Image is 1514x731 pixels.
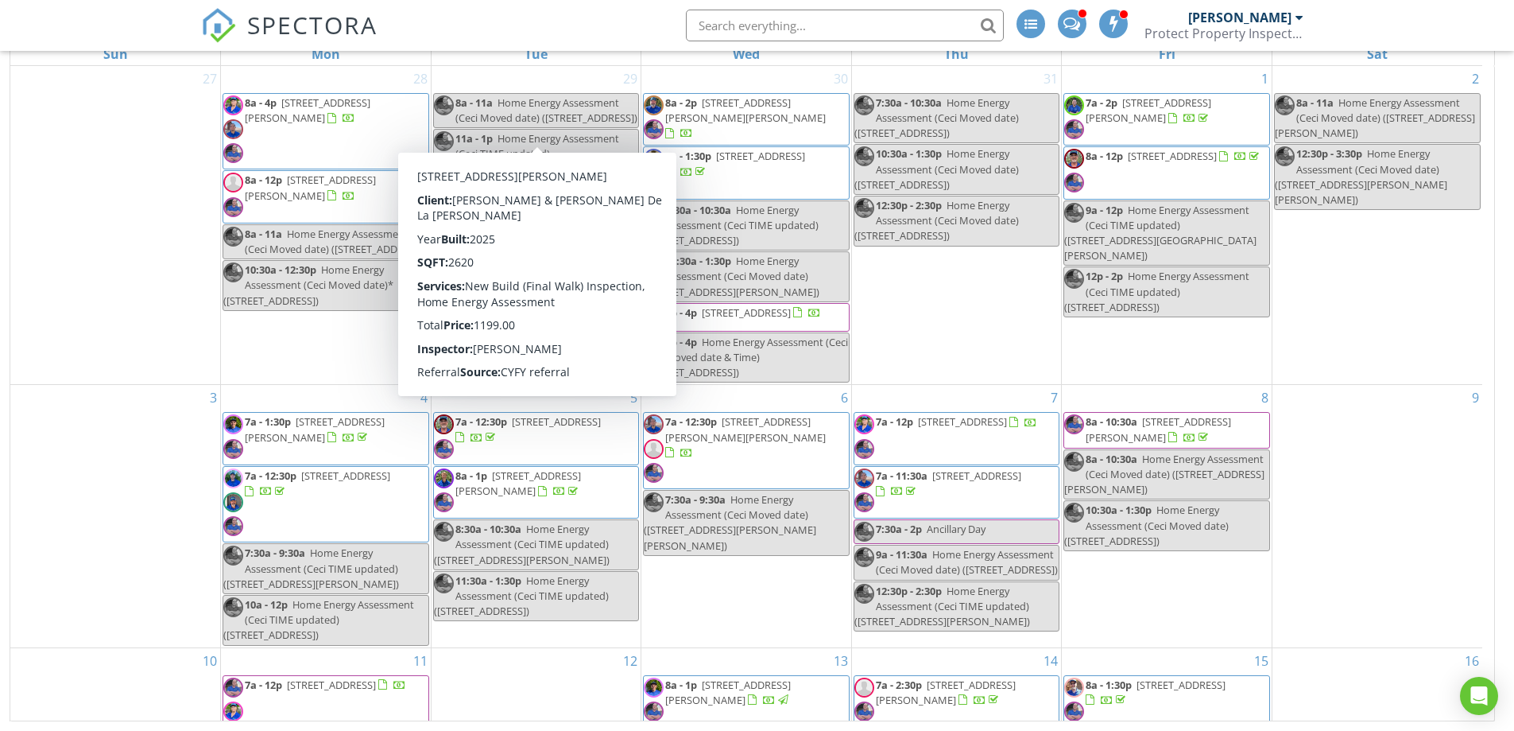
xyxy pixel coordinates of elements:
span: 8:30a - 10:30a [665,203,731,217]
img: 20250324_184036.jpg [854,522,874,542]
span: [STREET_ADDRESS] [287,678,376,692]
span: 10a - 12p [245,597,288,612]
img: 20250324_184036.jpg [1064,269,1084,289]
span: [STREET_ADDRESS][PERSON_NAME] [876,678,1016,707]
a: 7a - 2p [STREET_ADDRESS][PERSON_NAME] [1063,93,1270,146]
a: Go to July 30, 2025 [831,66,851,91]
img: 20250324_184036.jpg [644,173,664,192]
span: Home Energy Assessment (Ceci Moved date) ([STREET_ADDRESS][PERSON_NAME]) [1064,452,1264,496]
a: 7a - 12p [STREET_ADDRESS] [223,675,429,728]
img: 20250324_184036.jpg [854,198,874,218]
span: 12p - 2p [1086,269,1123,283]
a: 7a - 12p [STREET_ADDRESS] [245,678,406,692]
img: 20250324_184036.jpg [1064,119,1084,139]
a: Go to August 7, 2025 [1047,385,1061,410]
span: Home Energy Assessment (Ceci Moved date) ([STREET_ADDRESS]) [876,547,1058,577]
a: Go to August 3, 2025 [207,385,220,410]
img: 20250324_184036.jpg [434,522,454,542]
img: 20250324_184036.jpg [434,131,454,151]
a: 7a - 11:30a [STREET_ADDRESS] [854,466,1060,519]
span: 2p - 4p [665,305,697,320]
img: 20250324_184036.jpg [1064,702,1084,721]
span: SPECTORA [247,8,378,41]
span: [STREET_ADDRESS] [918,414,1007,429]
span: 11:30a - 1:30p [455,574,521,588]
span: Home Energy Assessment (Ceci Moved date) ([STREET_ADDRESS][PERSON_NAME]) [644,254,819,298]
a: 7a - 12p [STREET_ADDRESS] [854,412,1060,465]
img: 20250324_184036.jpg [1064,503,1084,523]
img: 20250324_184036.jpg [1275,95,1295,115]
a: 7a - 12:30p [STREET_ADDRESS] [433,412,640,465]
img: 20250324_184036.jpg [644,492,664,512]
img: 20250324_184036.jpg [1064,173,1084,192]
a: 8a - 4p [STREET_ADDRESS][PERSON_NAME] [223,93,429,170]
a: 7a - 2:30p [STREET_ADDRESS][PERSON_NAME] [876,678,1016,707]
span: [STREET_ADDRESS] [512,414,601,429]
a: Go to August 15, 2025 [1251,648,1272,674]
td: Go to August 3, 2025 [10,385,221,647]
span: 10:30a - 1:30p [876,146,942,161]
img: default-user-f0147aede5fd5fa78ca7ade42f37bd4542148d508eef1c3d3ea960f66861d68b.jpg [644,439,664,459]
a: 8a - 1p [STREET_ADDRESS][PERSON_NAME] [643,675,850,728]
span: 7:30a - 9:30a [245,546,305,560]
span: [STREET_ADDRESS][PERSON_NAME] [455,469,581,498]
td: Go to July 31, 2025 [851,66,1062,385]
img: 20250324_184036.jpg [434,95,454,115]
span: [STREET_ADDRESS][PERSON_NAME][PERSON_NAME] [665,95,826,125]
span: 8a - 12p [245,173,282,187]
a: 8a - 4p [STREET_ADDRESS][PERSON_NAME] [245,95,370,125]
span: 12:30p - 2:30p [876,584,942,598]
a: 8a - 1p [STREET_ADDRESS][PERSON_NAME] [455,469,581,498]
span: Home Energy Assessment (Ceci Moved date & Time) ([STREET_ADDRESS]) [644,335,848,379]
span: Home Energy Assessment (Ceci Moved date) ([STREET_ADDRESS]) [854,95,1019,140]
td: Go to July 27, 2025 [10,66,221,385]
span: 8a - 10:30a [1086,414,1137,429]
a: Go to July 31, 2025 [1040,66,1061,91]
span: Home Energy Assessment (Ceci Moved date) ([STREET_ADDRESS]) [455,95,637,125]
img: 20250324_184036.jpg [223,143,243,163]
span: 7:30a - 10:30a [876,95,942,110]
span: Home Energy Assessment (Ceci Moved date) ([STREET_ADDRESS][PERSON_NAME][PERSON_NAME]) [1275,146,1447,207]
span: 8a - 11a [455,95,493,110]
img: 20250324_184036.jpg [1275,146,1295,166]
img: img_3216.jpeg [1064,149,1084,169]
a: Tuesday [521,43,551,65]
span: Home Energy Assessment (Ceci TIME updated) ([STREET_ADDRESS]) [1064,269,1249,313]
a: Go to August 4, 2025 [417,385,431,410]
img: 20250324_184036.jpg [434,492,454,512]
img: img_3114.jpeg [854,469,874,488]
span: [STREET_ADDRESS] [702,305,791,320]
a: Go to August 16, 2025 [1462,648,1482,674]
img: 20250324_184036.jpg [854,584,874,604]
img: 20250324_184036.jpg [854,547,874,567]
a: Go to July 28, 2025 [410,66,431,91]
a: 8a - 12p [STREET_ADDRESS] [1063,146,1270,199]
span: [STREET_ADDRESS] [932,469,1021,483]
a: 7a - 12:30p [STREET_ADDRESS] [245,469,390,498]
span: Home Energy Assessment (Ceci Moved date) ([STREET_ADDRESS]) [1064,503,1229,547]
a: 8a - 1p [STREET_ADDRESS][PERSON_NAME] [433,466,640,519]
a: 8a - 1:30p [STREET_ADDRESS] [1086,678,1226,707]
img: 20250324_184036.jpg [223,227,243,247]
span: 10:30a - 1:30p [1086,503,1152,517]
span: Home Energy Assessment (Ceci TIME updated) ([STREET_ADDRESS][PERSON_NAME]) [434,522,610,566]
span: [STREET_ADDRESS][PERSON_NAME] [1086,95,1211,125]
img: 20250324_184036.jpg [854,492,874,512]
a: 8a - 2p [STREET_ADDRESS][PERSON_NAME][PERSON_NAME] [643,93,850,146]
span: [STREET_ADDRESS][PERSON_NAME] [1086,414,1231,444]
span: [STREET_ADDRESS] [1128,149,1217,163]
a: Go to August 1, 2025 [1258,66,1272,91]
span: 7a - 2p [1086,95,1117,110]
img: 20250324_184036.jpg [854,95,874,115]
img: 20250324_184036.jpg [644,702,664,721]
a: Go to August 14, 2025 [1040,648,1061,674]
a: 7a - 12:30p [STREET_ADDRESS][PERSON_NAME][PERSON_NAME] [665,414,826,459]
div: Open Intercom Messenger [1460,677,1498,715]
img: 20250324_184036.jpg [854,702,874,721]
img: 20250324_184036.jpg [644,203,664,223]
a: Go to August 10, 2025 [199,648,220,674]
img: 20250324_184036.jpg [1064,203,1084,223]
span: Home Energy Assessment (Ceci TIME updated) ([STREET_ADDRESS][GEOGRAPHIC_DATA][PERSON_NAME]) [1064,203,1257,263]
span: 12:30p - 3:30p [1296,146,1362,161]
img: img_3740.jpg [644,95,664,115]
